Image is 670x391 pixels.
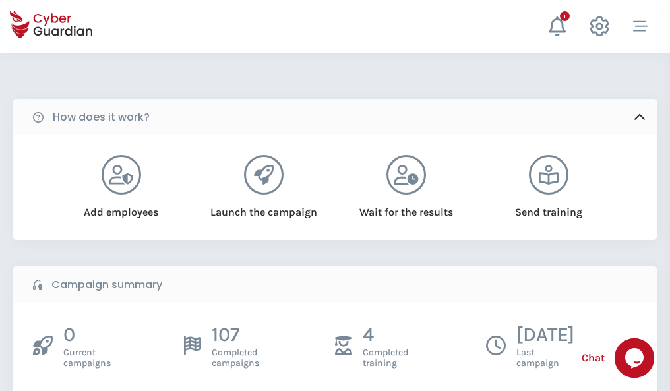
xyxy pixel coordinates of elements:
div: Wait for the results [352,195,461,220]
p: [DATE] [516,322,574,347]
span: Chat [582,350,605,366]
span: Completed training [363,347,408,369]
div: Send training [495,195,603,220]
p: 4 [363,322,408,347]
iframe: chat widget [615,338,657,378]
span: Completed campaigns [212,347,259,369]
div: Add employees [67,195,175,220]
p: 0 [63,322,111,347]
div: Launch the campaign [209,195,318,220]
b: Campaign summary [51,277,162,293]
b: How does it work? [53,109,150,125]
span: Current campaigns [63,347,111,369]
div: + [560,11,570,21]
p: 107 [212,322,259,347]
span: Last campaign [516,347,574,369]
